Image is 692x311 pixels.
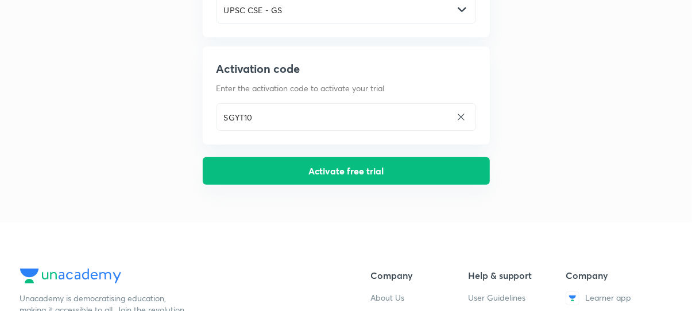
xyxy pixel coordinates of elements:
[217,60,476,77] h5: Activation code
[203,157,490,185] button: Activate free trial
[566,269,654,282] h5: Company
[217,106,451,129] input: Enter activation code
[371,292,405,303] a: About Us
[217,82,476,94] p: Enter the activation code to activate your trial
[469,269,557,282] h5: Help & support
[20,269,121,283] img: Unacademy Logo
[469,292,526,303] a: User Guidelines
[566,291,654,305] a: Learner app
[458,6,466,14] img: -
[566,291,579,305] img: Learner app
[371,269,459,282] h5: Company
